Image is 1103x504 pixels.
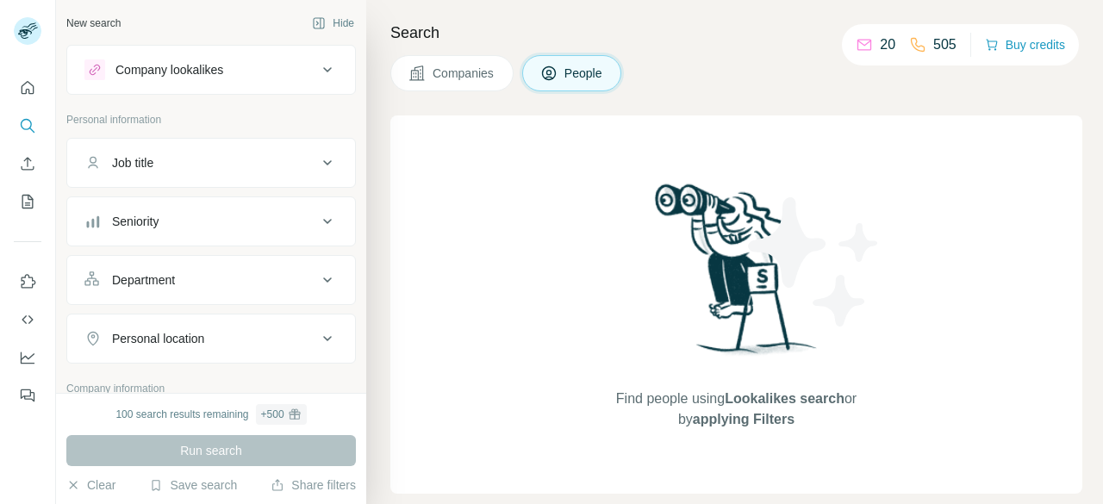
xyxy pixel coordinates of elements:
p: 505 [933,34,957,55]
div: Job title [112,154,153,171]
span: Find people using or by [598,389,874,430]
button: Seniority [67,201,355,242]
p: Company information [66,381,356,396]
button: Buy credits [985,33,1065,57]
span: applying Filters [693,412,795,426]
button: Quick start [14,72,41,103]
button: Enrich CSV [14,148,41,179]
button: Company lookalikes [67,49,355,90]
p: 20 [880,34,895,55]
button: Feedback [14,380,41,411]
button: Search [14,110,41,141]
div: Seniority [112,213,159,230]
button: Hide [300,10,366,36]
button: Personal location [67,318,355,359]
button: Job title [67,142,355,184]
button: Department [67,259,355,301]
div: + 500 [261,407,284,422]
button: Dashboard [14,342,41,373]
div: Personal location [112,330,204,347]
div: Company lookalikes [115,61,223,78]
span: Companies [433,65,495,82]
button: My lists [14,186,41,217]
p: Personal information [66,112,356,128]
h4: Search [390,21,1082,45]
span: People [564,65,604,82]
button: Use Surfe on LinkedIn [14,266,41,297]
button: Clear [66,476,115,494]
img: Surfe Illustration - Woman searching with binoculars [647,179,826,371]
span: Lookalikes search [725,391,844,406]
div: Department [112,271,175,289]
div: New search [66,16,121,31]
button: Save search [149,476,237,494]
div: 100 search results remaining [115,404,306,425]
img: Surfe Illustration - Stars [737,184,892,339]
button: Use Surfe API [14,304,41,335]
button: Share filters [271,476,356,494]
